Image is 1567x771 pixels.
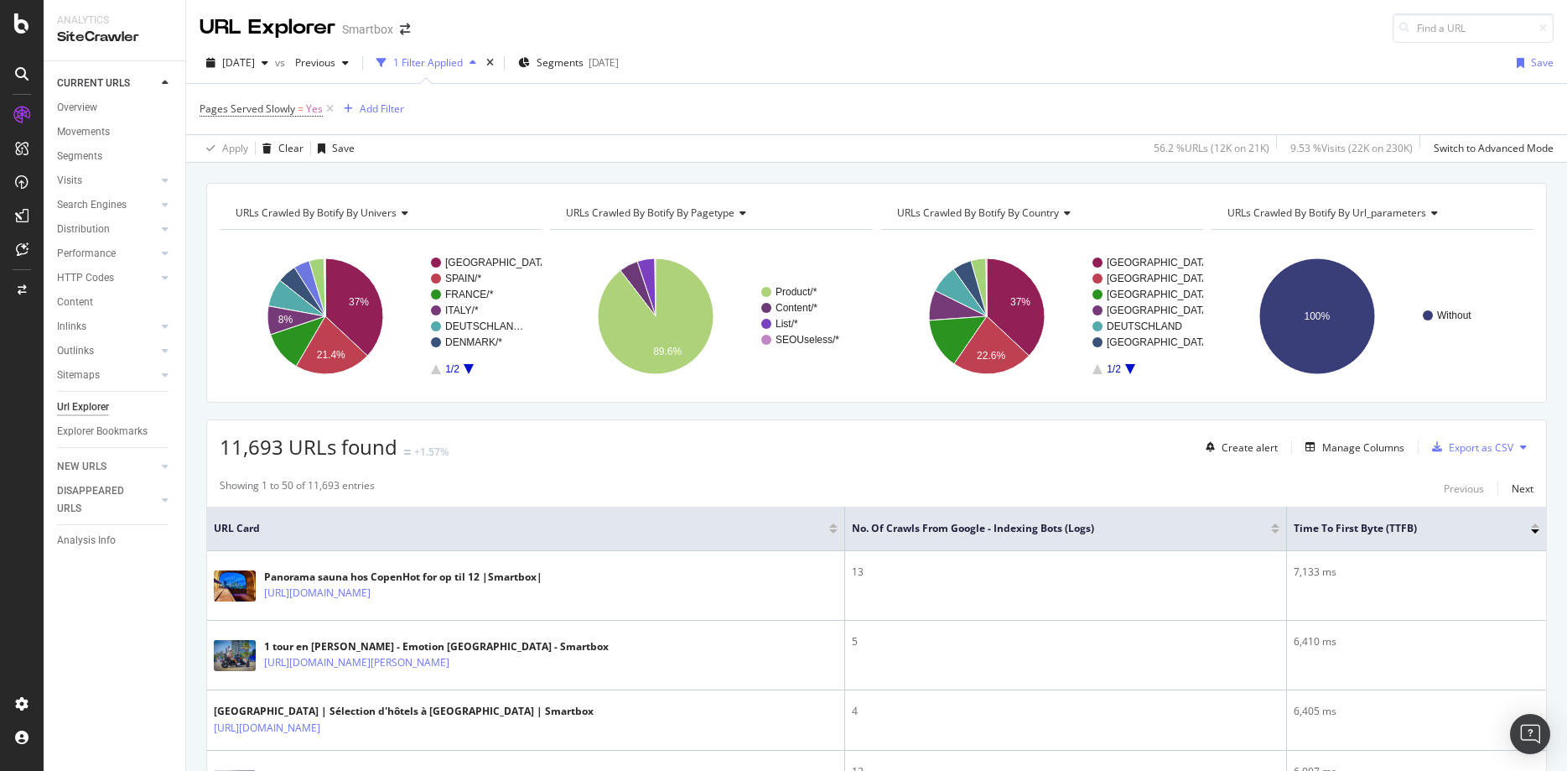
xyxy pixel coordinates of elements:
a: Movements [57,123,174,141]
button: Save [1510,49,1554,76]
div: Search Engines [57,196,127,214]
div: +1.57% [414,445,449,459]
span: No. of Crawls from Google - Indexing Bots (Logs) [852,521,1246,536]
text: ITALY/* [445,305,479,316]
img: Equal [404,450,411,455]
button: Segments[DATE] [511,49,625,76]
a: Overview [57,99,174,117]
a: DISAPPEARED URLS [57,482,157,518]
button: 1 Filter Applied [370,49,483,76]
span: URL Card [214,521,825,536]
span: Yes [306,97,323,121]
a: NEW URLS [57,458,157,476]
div: Sitemaps [57,367,100,384]
span: URLs Crawled By Botify By url_parameters [1227,206,1426,220]
a: [URL][DOMAIN_NAME] [214,720,320,737]
span: Previous [288,55,335,70]
div: SiteCrawler [57,28,172,47]
div: Smartbox [342,21,393,38]
a: Performance [57,245,157,263]
a: Outlinks [57,342,157,360]
button: Previous [1444,478,1484,498]
div: Segments [57,148,102,165]
div: Panorama sauna hos CopenHot for op til 12 |Smartbox| [264,570,542,585]
button: Create alert [1199,434,1278,461]
a: Explorer Bookmarks [57,423,174,440]
text: 1/2 [445,363,459,375]
text: [GEOGRAPHIC_DATA] [1107,336,1212,348]
a: Distribution [57,221,157,238]
svg: A chart. [1212,243,1533,389]
div: 13 [852,565,1279,580]
span: Pages Served Slowly [200,102,295,116]
a: Analysis Info [57,532,174,550]
svg: A chart. [550,243,872,389]
a: [URL][DOMAIN_NAME] [264,585,371,602]
text: SPAIN/* [445,273,481,284]
text: DEUTSCHLAN… [445,320,523,332]
a: Inlinks [57,318,157,336]
input: Find a URL [1393,13,1554,43]
div: times [483,55,497,71]
text: DENMARK/* [445,336,502,348]
div: NEW URLS [57,458,106,476]
text: SEOUseless/* [776,334,839,346]
div: Manage Columns [1322,440,1404,455]
span: URLs Crawled By Botify By univers [236,206,397,220]
div: Distribution [57,221,110,238]
div: Content [57,294,93,311]
text: [GEOGRAPHIC_DATA] [1107,289,1212,300]
div: Inlinks [57,318,86,336]
a: CURRENT URLS [57,75,157,92]
span: URLs Crawled By Botify By pagetype [566,206,734,220]
button: Clear [256,135,304,162]
a: [URL][DOMAIN_NAME][PERSON_NAME] [264,654,449,671]
div: Clear [278,141,304,155]
span: = [298,102,304,116]
div: Visits [57,172,82,190]
svg: A chart. [220,243,542,389]
text: List/* [776,318,798,330]
text: [GEOGRAPHIC_DATA] [1107,305,1212,316]
div: Apply [222,141,248,155]
div: Analytics [57,13,172,28]
text: 22.6% [977,350,1005,362]
text: FRANCE/* [445,289,494,300]
text: 1/2 [1107,363,1121,375]
button: Switch to Advanced Mode [1427,135,1554,162]
img: main image [214,570,256,602]
text: Without [1437,310,1471,321]
div: Add Filter [360,102,404,116]
button: Manage Columns [1299,437,1404,457]
a: Url Explorer [57,399,174,416]
div: 6,405 ms [1294,704,1539,719]
text: DEUTSCHLAND [1107,320,1182,332]
text: 21.4% [317,349,345,361]
div: 56.2 % URLs ( 12K on 21K ) [1154,141,1269,155]
div: Url Explorer [57,399,109,416]
h4: URLs Crawled By Botify By univers [232,200,527,227]
div: 1 Filter Applied [393,55,463,70]
button: [DATE] [200,49,275,76]
text: [GEOGRAPHIC_DATA] [1107,257,1212,268]
div: arrow-right-arrow-left [400,23,410,35]
div: Next [1512,482,1533,496]
button: Add Filter [337,99,404,119]
h4: URLs Crawled By Botify By country [894,200,1188,227]
div: HTTP Codes [57,269,114,287]
button: Save [311,135,355,162]
text: 37% [349,296,369,308]
span: Segments [537,55,584,70]
h4: URLs Crawled By Botify By pagetype [563,200,857,227]
button: Next [1512,478,1533,498]
div: Performance [57,245,116,263]
a: Segments [57,148,174,165]
a: Visits [57,172,157,190]
text: 37% [1009,296,1030,308]
div: Explorer Bookmarks [57,423,148,440]
div: 5 [852,634,1279,649]
svg: A chart. [881,243,1203,389]
text: [GEOGRAPHIC_DATA]/* [445,257,557,268]
a: Sitemaps [57,367,157,384]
